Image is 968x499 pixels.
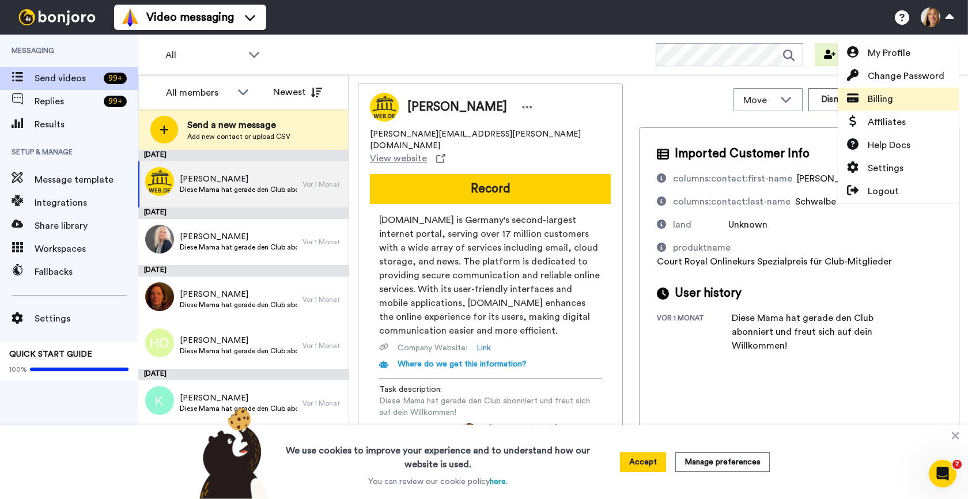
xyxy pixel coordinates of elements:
span: Where do we get this information? [398,360,527,368]
span: Fallbacks [35,265,138,279]
span: [PERSON_NAME] [797,174,869,183]
span: 100% [9,365,27,374]
button: Invite [815,43,871,66]
span: Add new contact or upload CSV [187,132,290,141]
iframe: Intercom live chat [929,460,956,487]
span: Company Website : [398,342,467,354]
span: Billing [868,92,893,106]
button: Record [370,174,611,204]
img: da888b44-5a87-4017-91b4-f4e4d68febf6.jpg [145,225,174,254]
span: [PERSON_NAME][EMAIL_ADDRESS][PERSON_NAME][DOMAIN_NAME] [370,128,611,152]
div: [DATE] [138,369,349,380]
div: 99 + [104,96,127,107]
span: Integrations [35,196,138,210]
span: Court Royal Onlinekurs Spezialpreis für Club-Mitglieder [657,257,892,266]
img: f86ffa6f-24f4-47f6-8431-2992afc226c7.png [145,167,174,196]
span: QUICK START GUIDE [9,350,92,358]
span: Schwalbe [795,197,836,206]
div: [DATE] [138,207,349,219]
img: bear-with-cookie.png [189,407,274,499]
h3: We use cookies to improve your experience and to understand how our website is used. [274,437,602,471]
a: Change Password [838,65,959,88]
span: Move [743,93,774,107]
div: Vor 1 Monat [302,399,343,408]
span: View website [370,152,427,165]
span: [PERSON_NAME] [180,335,297,346]
span: Diese Mama hat gerade den Club abonniert und freut sich auf dein Willkommen! [379,395,602,418]
div: [DATE] [138,150,349,161]
div: vor 1 Monat [657,313,732,353]
span: Send a new message [187,118,290,132]
a: Settings [838,157,959,180]
span: [PERSON_NAME] [180,289,297,300]
span: Settings [35,312,138,326]
span: Diese Mama hat gerade den Club abonniert und freut sich auf dein Willkommen! [180,300,297,309]
span: Imported Customer Info [675,145,810,162]
button: Accept [620,452,666,472]
span: 7 [952,460,962,469]
span: Logout [868,184,899,198]
a: My Profile [838,41,959,65]
span: [PERSON_NAME] [407,99,507,116]
span: Message template [35,173,138,187]
a: Link [477,342,491,354]
img: bj-logo-header-white.svg [14,9,100,25]
div: All members [166,86,232,100]
div: Vor 1 Monat [302,180,343,189]
span: Send videos [35,71,99,85]
a: Logout [838,180,959,203]
span: My Profile [868,46,910,60]
span: Results [35,118,138,131]
p: You can review our cookie policy . [368,476,508,487]
span: Share library [35,219,138,233]
span: [PERSON_NAME] [180,392,297,404]
div: 99 + [104,73,127,84]
span: All [165,48,243,62]
button: Newest [264,81,331,104]
div: land [673,218,691,232]
a: Billing [838,88,959,111]
span: User history [675,285,742,302]
span: Unknown [728,220,767,229]
img: Image of Dana Schwalbe [370,93,399,122]
div: produktname [673,241,731,255]
span: [PERSON_NAME] [489,423,557,440]
div: columns:contact:first-name [673,172,792,186]
div: Diese Mama hat gerade den Club abonniert und freut sich auf dein Willkommen! [732,311,916,353]
span: Affiliates [868,115,906,129]
img: 97628f8a-5c9f-4354-be3d-57b35793f3b1.jpg [145,282,174,311]
span: Assigned to: [379,423,460,440]
span: Change Password [868,69,944,83]
div: columns:contact:last-name [673,195,791,209]
span: Diese Mama hat gerade den Club abonniert und freut sich auf dein Willkommen! [180,404,297,413]
span: Diese Mama hat gerade den Club abonniert und freut sich auf dein Willkommen! [180,346,297,356]
span: Replies [35,94,99,108]
a: View website [370,152,445,165]
button: Manage preferences [675,452,770,472]
span: Help Docs [868,138,910,152]
span: [DOMAIN_NAME] is Germany's second-largest internet portal, serving over 17 million customers with... [379,213,602,338]
div: Vor 1 Monat [302,295,343,304]
div: [DATE] [138,265,349,277]
a: here [490,478,506,486]
a: Help Docs [838,134,959,157]
a: Affiliates [838,111,959,134]
span: [PERSON_NAME] [180,231,297,243]
img: vm-color.svg [121,8,139,27]
span: Video messaging [146,9,234,25]
img: k.png [145,386,174,415]
span: Workspaces [35,242,138,256]
span: Task description : [379,384,460,395]
button: Dismiss [808,88,864,111]
span: Diese Mama hat gerade den Club abonniert und freut sich auf dein Willkommen! [180,185,297,194]
div: Vor 1 Monat [302,237,343,247]
span: [PERSON_NAME] [180,173,297,185]
span: Settings [868,161,903,175]
span: Diese Mama hat gerade den Club abonniert und freut sich auf dein Willkommen! [180,243,297,252]
div: Vor 1 Monat [302,341,343,350]
img: c4f54c3a-9451-4ee9-9717-504bc9775a82-1550501778.jpg [460,423,477,440]
img: hd.png [145,328,174,357]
